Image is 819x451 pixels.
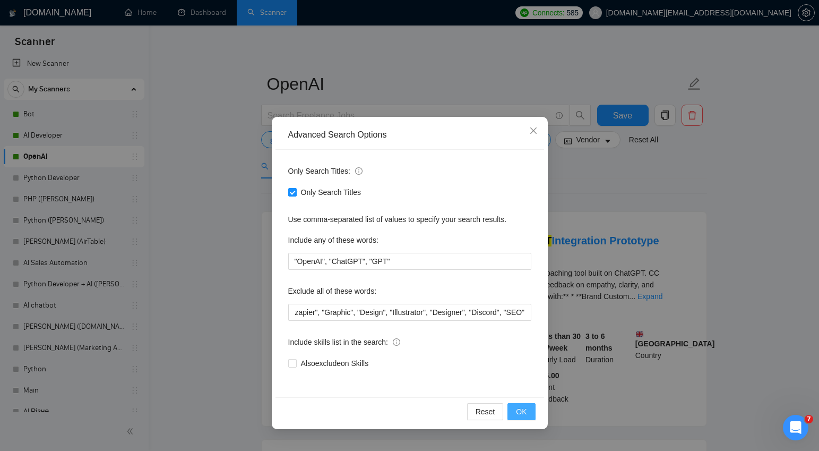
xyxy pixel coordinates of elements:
span: 7 [805,415,813,423]
label: Exclude all of these words: [288,283,377,300]
div: Use comma-separated list of values to specify your search results. [288,214,531,225]
span: Only Search Titles: [288,165,363,177]
iframe: Intercom live chat [783,415,808,440]
div: Advanced Search Options [288,129,531,141]
span: info-circle [393,338,400,346]
span: Also exclude on Skills [297,358,373,369]
button: OK [507,403,535,420]
button: Close [519,117,548,146]
span: Reset [476,406,495,418]
span: info-circle [355,167,363,175]
span: OK [516,406,527,418]
label: Include any of these words: [288,232,378,249]
span: Only Search Titles [297,186,366,198]
span: close [529,126,538,135]
span: Include skills list in the search: [288,336,400,348]
button: Reset [467,403,504,420]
